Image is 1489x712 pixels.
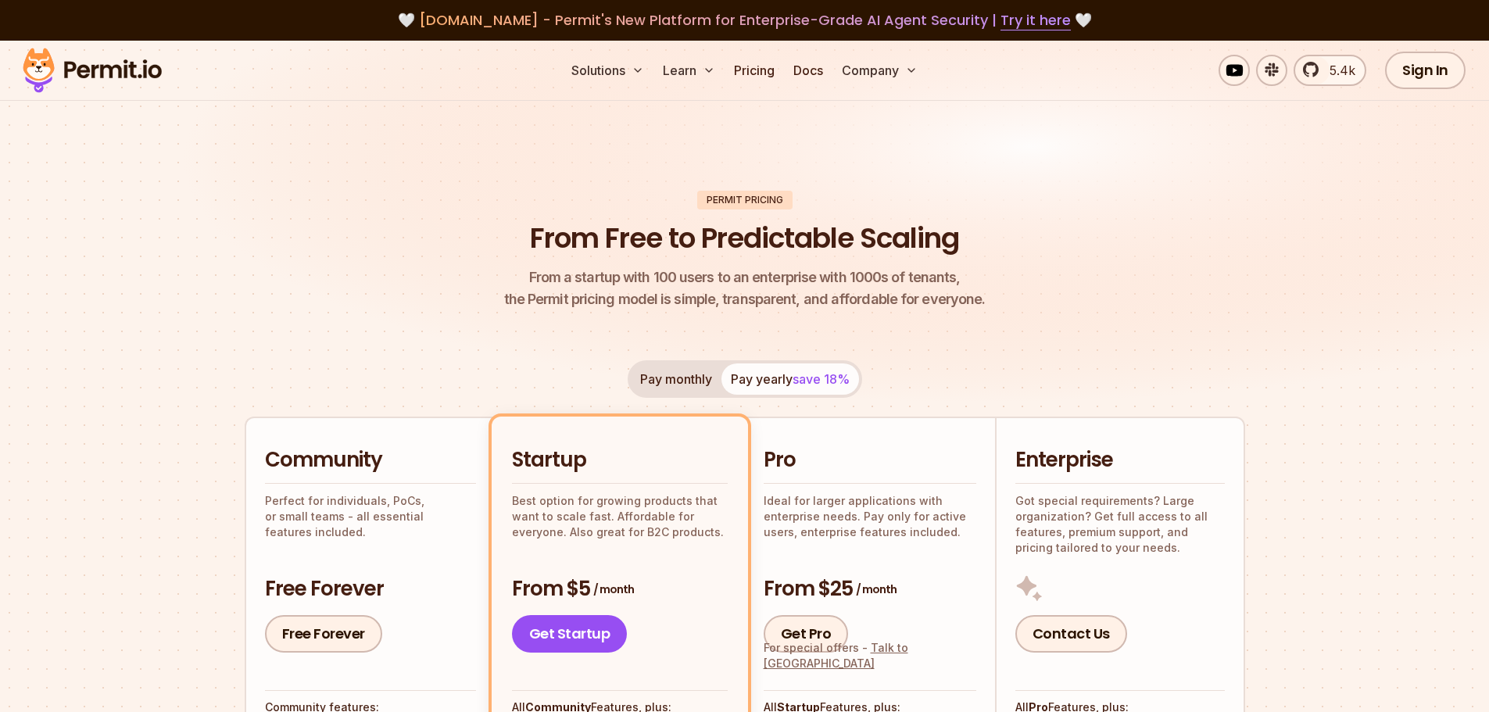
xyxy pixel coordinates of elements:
span: 5.4k [1320,61,1355,80]
p: Ideal for larger applications with enterprise needs. Pay only for active users, enterprise featur... [764,493,976,540]
a: 5.4k [1294,55,1366,86]
h2: Startup [512,446,728,474]
a: Sign In [1385,52,1466,89]
div: Permit Pricing [697,191,793,209]
h3: From $5 [512,575,728,603]
img: Permit logo [16,44,169,97]
div: For special offers - [764,640,976,671]
button: Pay monthly [631,363,721,395]
p: Best option for growing products that want to scale fast. Affordable for everyone. Also great for... [512,493,728,540]
a: Free Forever [265,615,382,653]
div: 🤍 🤍 [38,9,1451,31]
h2: Pro [764,446,976,474]
button: Company [836,55,924,86]
h2: Enterprise [1015,446,1225,474]
span: / month [856,581,897,597]
p: Perfect for individuals, PoCs, or small teams - all essential features included. [265,493,476,540]
h1: From Free to Predictable Scaling [530,219,959,258]
a: Try it here [1000,10,1071,30]
span: / month [593,581,634,597]
p: Got special requirements? Large organization? Get full access to all features, premium support, a... [1015,493,1225,556]
h3: From $25 [764,575,976,603]
span: From a startup with 100 users to an enterprise with 1000s of tenants, [504,267,986,288]
h3: Free Forever [265,575,476,603]
a: Docs [787,55,829,86]
button: Solutions [565,55,650,86]
h2: Community [265,446,476,474]
a: Contact Us [1015,615,1127,653]
button: Learn [657,55,721,86]
a: Get Startup [512,615,628,653]
a: Get Pro [764,615,849,653]
a: Pricing [728,55,781,86]
span: [DOMAIN_NAME] - Permit's New Platform for Enterprise-Grade AI Agent Security | [419,10,1071,30]
p: the Permit pricing model is simple, transparent, and affordable for everyone. [504,267,986,310]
